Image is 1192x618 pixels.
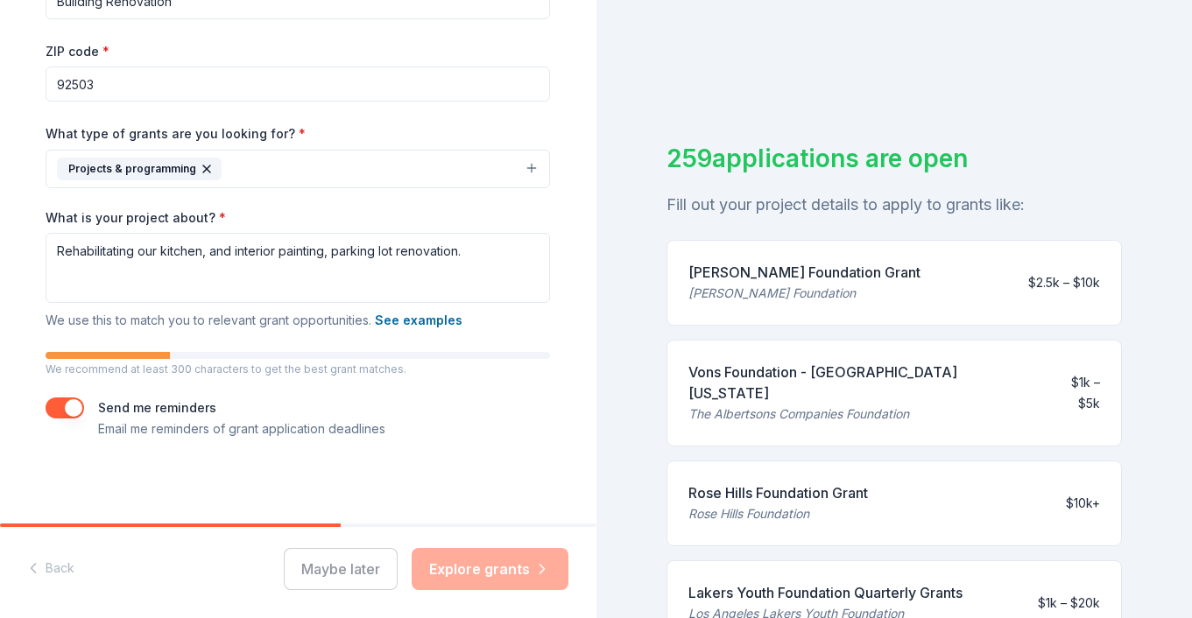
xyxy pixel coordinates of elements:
div: Rose Hills Foundation [688,503,868,524]
div: Projects & programming [57,158,222,180]
button: Projects & programming [46,150,550,188]
div: $1k – $20k [1038,593,1100,614]
span: We use this to match you to relevant grant opportunities. [46,313,462,327]
div: 259 applications are open [667,140,1123,177]
input: 12345 (U.S. only) [46,67,550,102]
div: Vons Foundation - [GEOGRAPHIC_DATA][US_STATE] [688,362,1033,404]
div: The Albertsons Companies Foundation [688,404,1033,425]
div: $2.5k – $10k [1028,272,1100,293]
p: Email me reminders of grant application deadlines [98,418,385,439]
label: What is your project about? [46,209,226,227]
label: Send me reminders [98,400,216,415]
button: See examples [375,310,462,331]
label: ZIP code [46,43,109,60]
div: [PERSON_NAME] Foundation Grant [688,262,920,283]
label: What type of grants are you looking for? [46,125,306,143]
div: Lakers Youth Foundation Quarterly Grants [688,582,963,603]
div: Rose Hills Foundation Grant [688,482,868,503]
div: $10k+ [1066,493,1100,514]
div: [PERSON_NAME] Foundation [688,283,920,304]
div: $1k – $5k [1047,372,1100,414]
div: Fill out your project details to apply to grants like: [667,191,1123,219]
p: We recommend at least 300 characters to get the best grant matches. [46,362,550,376]
textarea: Rehabilitating our kitchen, and interior painting, parking lot renovation. [46,233,550,303]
